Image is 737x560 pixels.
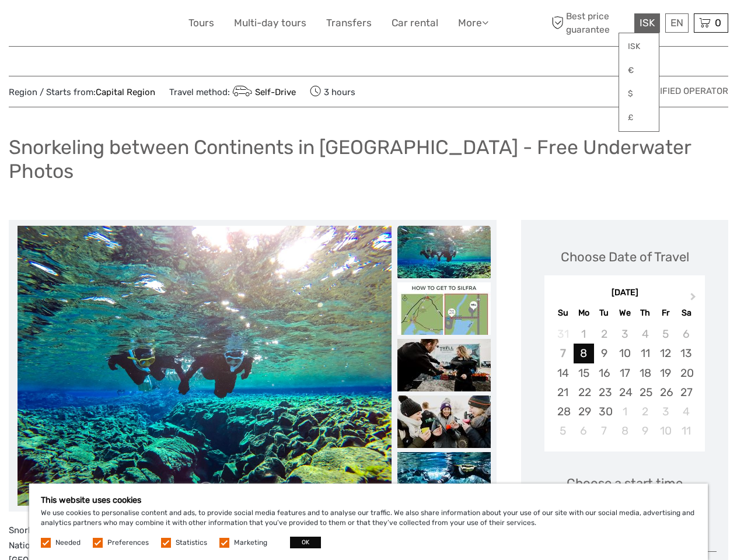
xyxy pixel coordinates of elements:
[655,383,676,402] div: Choose Friday, September 26th, 2025
[635,344,655,363] div: Choose Thursday, September 11th, 2025
[635,383,655,402] div: Choose Thursday, September 25th, 2025
[574,344,594,363] div: Choose Monday, September 8th, 2025
[230,87,296,97] a: Self-Drive
[9,86,155,99] span: Region / Starts from:
[635,402,655,421] div: Choose Thursday, October 2nd, 2025
[676,324,696,344] div: Not available Saturday, September 6th, 2025
[655,344,676,363] div: Choose Friday, September 12th, 2025
[614,305,635,321] div: We
[594,402,614,421] div: Choose Tuesday, September 30th, 2025
[635,324,655,344] div: Not available Thursday, September 4th, 2025
[134,18,148,32] button: Open LiveChat chat widget
[55,538,81,548] label: Needed
[553,402,573,421] div: Choose Sunday, September 28th, 2025
[29,484,708,560] div: We use cookies to personalise content and ads, to provide social media features and to analyse ou...
[594,324,614,344] div: Not available Tuesday, September 2nd, 2025
[397,226,491,278] img: ae073fcea5ef4f38893e5067195b4bb7_slider_thumbnail.jpg
[614,421,635,440] div: Choose Wednesday, October 8th, 2025
[549,10,631,36] span: Best price guarantee
[574,383,594,402] div: Choose Monday, September 22nd, 2025
[676,344,696,363] div: Choose Saturday, September 13th, 2025
[169,83,296,100] span: Travel method:
[392,15,438,32] a: Car rental
[188,15,214,32] a: Tours
[41,495,696,505] h5: This website uses cookies
[594,363,614,383] div: Choose Tuesday, September 16th, 2025
[9,135,728,183] h1: Snorkeling between Continents in [GEOGRAPHIC_DATA] - Free Underwater Photos
[619,36,659,57] a: ISK
[553,383,573,402] div: Choose Sunday, September 21st, 2025
[553,421,573,440] div: Choose Sunday, October 5th, 2025
[655,305,676,321] div: Fr
[685,290,704,309] button: Next Month
[614,402,635,421] div: Choose Wednesday, October 1st, 2025
[594,421,614,440] div: Choose Tuesday, October 7th, 2025
[234,538,267,548] label: Marketing
[397,452,491,505] img: 75d647d656dd4db696dce9e52e88ad65_slider_thumbnail.jpeg
[548,324,701,440] div: month 2025-09
[234,15,306,32] a: Multi-day tours
[635,305,655,321] div: Th
[619,60,659,81] a: €
[614,344,635,363] div: Choose Wednesday, September 10th, 2025
[397,339,491,391] img: 11c678eef361411fa50634e9176ca5b4_slider_thumbnail.jpeg
[594,344,614,363] div: Choose Tuesday, September 9th, 2025
[619,83,659,104] a: $
[574,421,594,440] div: Choose Monday, October 6th, 2025
[655,363,676,383] div: Choose Friday, September 19th, 2025
[310,83,355,100] span: 3 hours
[614,324,635,344] div: Not available Wednesday, September 3rd, 2025
[107,538,149,548] label: Preferences
[553,363,573,383] div: Choose Sunday, September 14th, 2025
[290,537,321,548] button: OK
[655,402,676,421] div: Choose Friday, October 3rd, 2025
[655,324,676,344] div: Not available Friday, September 5th, 2025
[397,395,491,448] img: e4836f5d6b5a4ae7b7a372b7a5566b34_slider_thumbnail.jpeg
[16,20,132,30] p: We're away right now. Please check back later!
[176,538,207,548] label: Statistics
[655,421,676,440] div: Choose Friday, October 10th, 2025
[553,324,573,344] div: Not available Sunday, August 31st, 2025
[676,402,696,421] div: Choose Saturday, October 4th, 2025
[553,305,573,321] div: Su
[643,85,728,97] span: Verified Operator
[713,17,723,29] span: 0
[544,287,705,299] div: [DATE]
[676,363,696,383] div: Choose Saturday, September 20th, 2025
[397,282,491,335] img: a29c95ad31ff4912b12f61b6157a1819_slider_thumbnail.jpg
[676,305,696,321] div: Sa
[619,107,659,128] a: £
[458,15,488,32] a: More
[665,13,689,33] div: EN
[594,305,614,321] div: Tu
[326,15,372,32] a: Transfers
[18,226,391,506] img: ae073fcea5ef4f38893e5067195b4bb7_main_slider.jpg
[635,363,655,383] div: Choose Thursday, September 18th, 2025
[561,248,689,266] div: Choose Date of Travel
[614,363,635,383] div: Choose Wednesday, September 17th, 2025
[676,383,696,402] div: Choose Saturday, September 27th, 2025
[640,17,655,29] span: ISK
[574,363,594,383] div: Choose Monday, September 15th, 2025
[574,305,594,321] div: Mo
[676,421,696,440] div: Choose Saturday, October 11th, 2025
[574,402,594,421] div: Choose Monday, September 29th, 2025
[96,87,155,97] a: Capital Region
[594,383,614,402] div: Choose Tuesday, September 23rd, 2025
[574,324,594,344] div: Not available Monday, September 1st, 2025
[567,474,683,492] span: Choose a start time
[553,344,573,363] div: Not available Sunday, September 7th, 2025
[635,421,655,440] div: Choose Thursday, October 9th, 2025
[614,383,635,402] div: Choose Wednesday, September 24th, 2025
